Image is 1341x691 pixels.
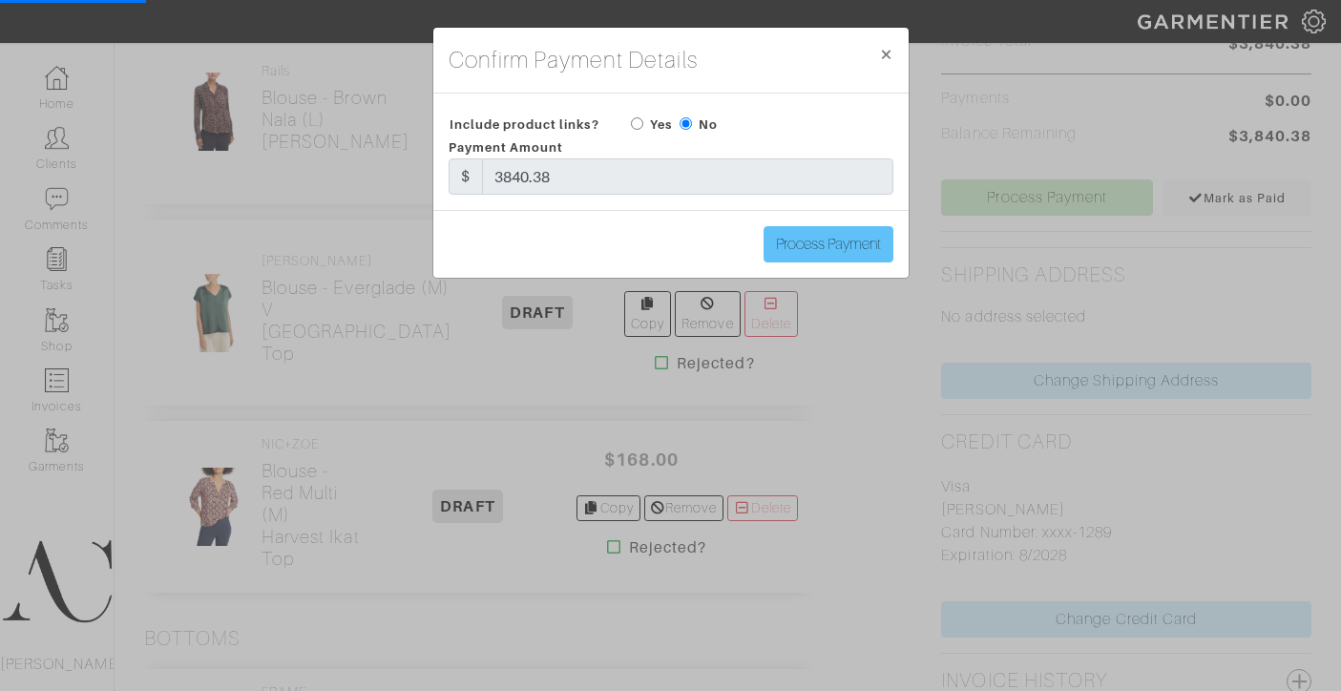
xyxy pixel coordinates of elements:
h4: Confirm Payment Details [449,43,698,77]
div: $ [449,158,483,195]
label: Yes [650,115,672,134]
span: Payment Amount [449,140,564,155]
span: × [879,41,893,67]
span: Include product links? [450,111,599,138]
input: Process Payment [764,226,893,262]
label: No [699,115,718,134]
